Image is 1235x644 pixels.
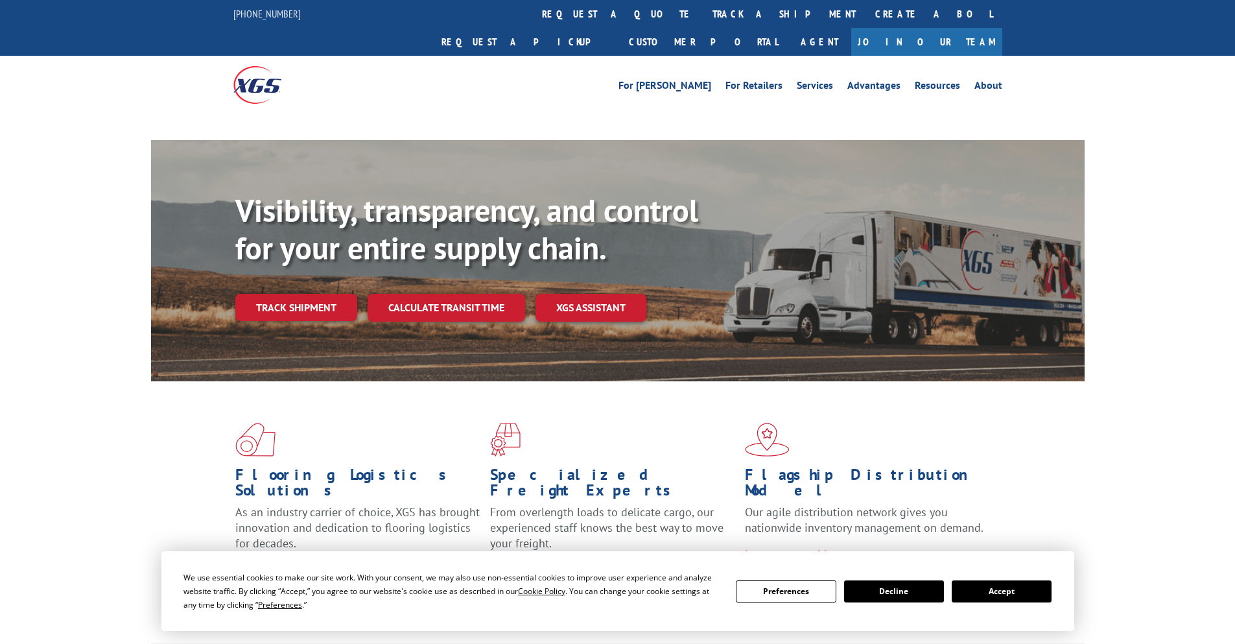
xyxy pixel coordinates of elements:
[368,294,525,322] a: Calculate transit time
[745,547,906,562] a: Learn More >
[725,80,782,95] a: For Retailers
[745,423,790,457] img: xgs-icon-flagship-distribution-model-red
[490,505,735,562] p: From overlength loads to delicate cargo, our experienced staff knows the best way to move your fr...
[915,80,960,95] a: Resources
[183,571,720,612] div: We use essential cookies to make our site work. With your consent, we may also use non-essential ...
[258,599,302,610] span: Preferences
[490,423,521,457] img: xgs-icon-focused-on-flooring-red
[619,28,788,56] a: Customer Portal
[235,190,698,268] b: Visibility, transparency, and control for your entire supply chain.
[235,423,276,457] img: xgs-icon-total-supply-chain-intelligence-red
[788,28,851,56] a: Agent
[432,28,619,56] a: Request a pickup
[844,580,944,602] button: Decline
[235,467,480,505] h1: Flooring Logistics Solutions
[161,551,1074,631] div: Cookie Consent Prompt
[745,467,990,505] h1: Flagship Distribution Model
[952,580,1052,602] button: Accept
[618,80,711,95] a: For [PERSON_NAME]
[851,28,1002,56] a: Join Our Team
[847,80,900,95] a: Advantages
[235,505,480,551] span: As an industry carrier of choice, XGS has brought innovation and dedication to flooring logistics...
[736,580,836,602] button: Preferences
[233,7,301,20] a: [PHONE_NUMBER]
[490,467,735,505] h1: Specialized Freight Experts
[518,586,565,597] span: Cookie Policy
[974,80,1002,95] a: About
[535,294,646,322] a: XGS ASSISTANT
[797,80,833,95] a: Services
[745,505,983,535] span: Our agile distribution network gives you nationwide inventory management on demand.
[235,294,357,321] a: Track shipment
